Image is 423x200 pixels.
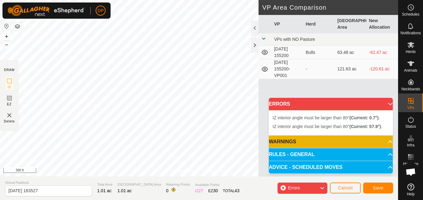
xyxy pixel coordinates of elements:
[4,119,15,124] span: Delete
[349,115,379,120] b: (Current: 0.7°)
[269,139,296,144] span: WARNINGS
[403,162,418,166] span: Heatmap
[406,50,416,54] span: Herds
[3,41,10,48] button: –
[303,15,335,33] th: Herd
[366,59,398,79] td: -120.61 ac
[166,182,190,187] span: Watering Points
[198,188,203,193] span: 27
[269,152,315,157] span: RULES - GENERAL
[97,182,112,187] span: Total Area
[407,106,414,110] span: VPs
[288,185,300,190] span: Errors
[273,115,380,120] span: IZ interior angle must be larger than 80° .
[273,124,382,129] span: IZ interior angle must be larger than 80° .
[4,68,15,72] div: DRAW
[335,15,367,33] th: [GEOGRAPHIC_DATA] Area
[7,5,85,16] img: Gallagher Logo
[269,110,393,135] p-accordion-content: ERRORS
[235,188,240,193] span: 43
[373,185,383,190] span: Save
[269,148,393,161] p-accordion-header: RULES - GENERAL
[195,188,203,194] div: IZ
[269,98,393,110] p-accordion-header: ERRORS
[338,185,353,190] span: Cancel
[335,46,367,59] td: 63.48 ac
[330,183,361,193] button: Cancel
[398,181,423,198] a: Help
[272,46,303,59] td: [DATE] 155200
[6,112,13,119] img: VP
[306,66,332,72] div: -
[223,188,240,194] div: TOTAL
[208,188,218,194] div: EZ
[404,69,417,72] span: Animals
[174,168,198,174] a: Privacy Policy
[5,180,92,185] span: Virtual Paddock
[401,87,420,91] span: Neckbands
[274,37,315,42] span: VPs with NO Pasture
[402,12,419,16] span: Schedules
[7,102,12,107] span: EZ
[8,85,11,89] span: IZ
[262,4,398,11] h2: VP Area Comparison
[205,168,224,174] a: Contact Us
[366,15,398,33] th: New Allocation
[306,49,332,56] div: Bulls
[14,23,21,30] button: Map Layers
[195,182,239,188] span: Available Points
[97,188,112,193] span: 1.01 ac
[117,182,161,187] span: [GEOGRAPHIC_DATA] Area
[117,188,132,193] span: 1.01 ac
[213,188,218,193] span: 30
[97,7,103,14] span: DP
[407,143,414,147] span: Infra
[269,165,342,170] span: ADVICE - SCHEDULED MOVES
[401,31,421,35] span: Notifications
[405,125,416,128] span: Status
[407,192,415,196] span: Help
[349,124,381,129] b: (Current: 57.9°)
[363,183,393,193] button: Save
[269,136,393,148] p-accordion-header: WARNINGS
[402,163,420,181] div: Open chat
[3,22,10,30] button: Reset Map
[166,188,169,193] span: 0
[366,46,398,59] td: -62.47 ac
[272,59,303,79] td: [DATE] 155200-VP001
[269,161,393,174] p-accordion-header: ADVICE - SCHEDULED MOVES
[3,33,10,40] button: +
[272,15,303,33] th: VP
[269,102,290,107] span: ERRORS
[335,59,367,79] td: 121.63 ac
